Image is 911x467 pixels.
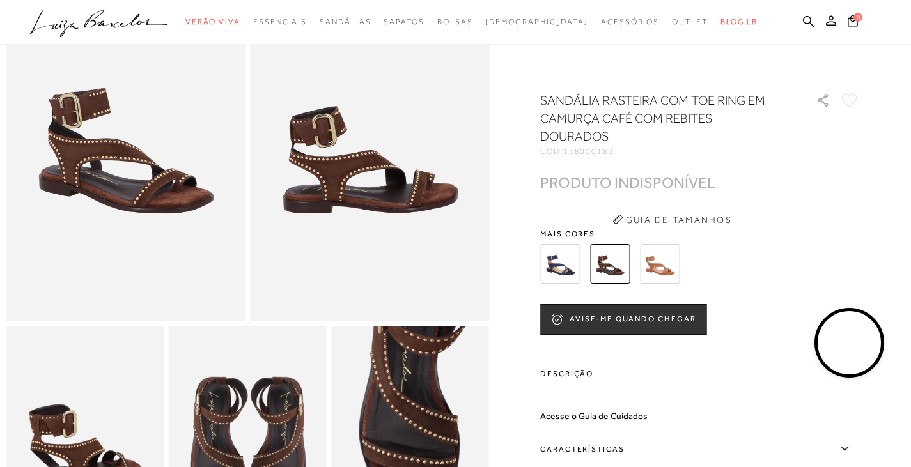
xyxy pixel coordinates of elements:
[485,17,588,26] span: [DEMOGRAPHIC_DATA]
[720,17,758,26] span: BLOG LB
[437,17,473,26] span: Bolsas
[720,10,758,34] a: BLOG LB
[185,17,240,26] span: Verão Viva
[540,91,780,145] h1: SANDÁLIA RASTEIRA COM TOE RING EM CAMURÇA CAFÉ COM REBITES DOURADOS
[384,10,424,34] a: categoryNavScreenReaderText
[563,147,614,156] span: 138000183
[540,148,796,155] div: CÓD:
[485,10,588,34] a: noSubCategoriesText
[185,10,240,34] a: categoryNavScreenReaderText
[540,304,706,335] button: AVISE-ME QUANDO CHEGAR
[540,355,860,392] label: Descrição
[540,230,860,238] span: Mais cores
[540,244,580,284] img: SANDÁLIA RASTEIRA COM TOE RING EM CAMURÇA AZUL COM REBITES DOURADOS
[640,244,680,284] img: SANDÁLIA RASTEIRA COM TOE RING EM CAMURÇA CARAMELOCOM REBITES DOURADOS
[253,17,307,26] span: Essenciais
[540,176,715,189] div: PRODUTO INDISPONÍVEL
[384,17,424,26] span: Sapatos
[601,10,659,34] a: categoryNavScreenReaderText
[853,13,862,22] span: 0
[672,10,708,34] a: categoryNavScreenReaderText
[437,10,473,34] a: categoryNavScreenReaderText
[601,17,659,26] span: Acessórios
[540,411,648,421] a: Acesse o Guia de Cuidados
[590,244,630,284] img: SANDÁLIA RASTEIRA COM TOE RING EM CAMURÇA CAFÉ COM REBITES DOURADOS
[672,17,708,26] span: Outlet
[844,14,862,31] button: 0
[608,210,736,230] button: Guia de Tamanhos
[320,10,371,34] a: categoryNavScreenReaderText
[253,10,307,34] a: categoryNavScreenReaderText
[320,17,371,26] span: Sandálias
